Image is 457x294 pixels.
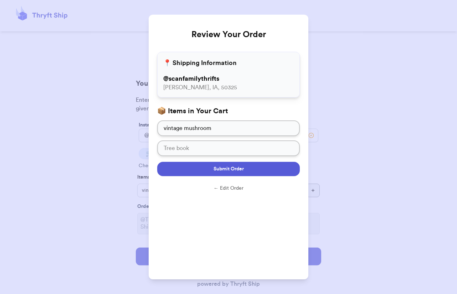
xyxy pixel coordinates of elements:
[163,74,294,84] p: @ scanfamilythrifts
[163,58,237,68] h3: 📍 Shipping Information
[157,23,300,46] h2: Review Your Order
[164,144,189,153] p: Tree book
[164,124,293,133] p: vintage mushroom
[157,185,300,192] button: ← Edit Order
[157,162,300,176] button: Submit Order
[214,165,244,173] span: Submit Order
[157,106,300,116] h3: 📦 Items in Your Cart
[163,84,294,91] p: [PERSON_NAME], IA, 50325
